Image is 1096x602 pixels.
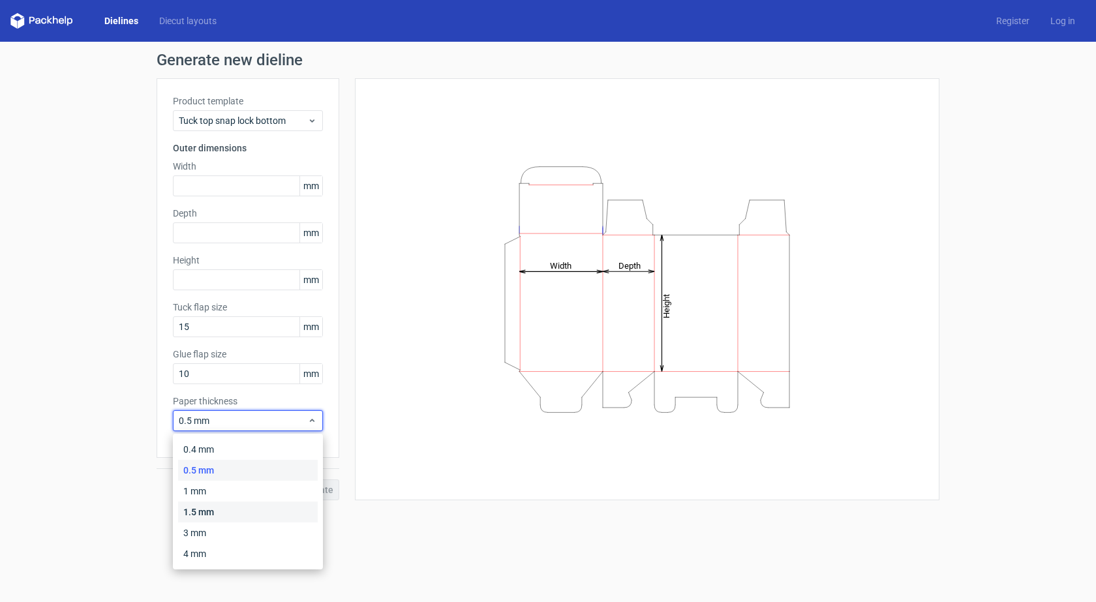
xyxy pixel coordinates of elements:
[179,414,307,427] span: 0.5 mm
[179,114,307,127] span: Tuck top snap lock bottom
[550,260,571,270] tspan: Width
[178,502,318,522] div: 1.5 mm
[178,543,318,564] div: 4 mm
[299,223,322,243] span: mm
[173,395,323,408] label: Paper thickness
[173,160,323,173] label: Width
[299,317,322,337] span: mm
[173,301,323,314] label: Tuck flap size
[173,95,323,108] label: Product template
[173,254,323,267] label: Height
[618,260,641,270] tspan: Depth
[299,364,322,384] span: mm
[173,207,323,220] label: Depth
[1040,14,1086,27] a: Log in
[173,348,323,361] label: Glue flap size
[178,481,318,502] div: 1 mm
[299,270,322,290] span: mm
[662,293,671,318] tspan: Height
[157,52,939,68] h1: Generate new dieline
[173,142,323,155] h3: Outer dimensions
[94,14,149,27] a: Dielines
[986,14,1040,27] a: Register
[149,14,227,27] a: Diecut layouts
[178,460,318,481] div: 0.5 mm
[178,522,318,543] div: 3 mm
[299,176,322,196] span: mm
[178,439,318,460] div: 0.4 mm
